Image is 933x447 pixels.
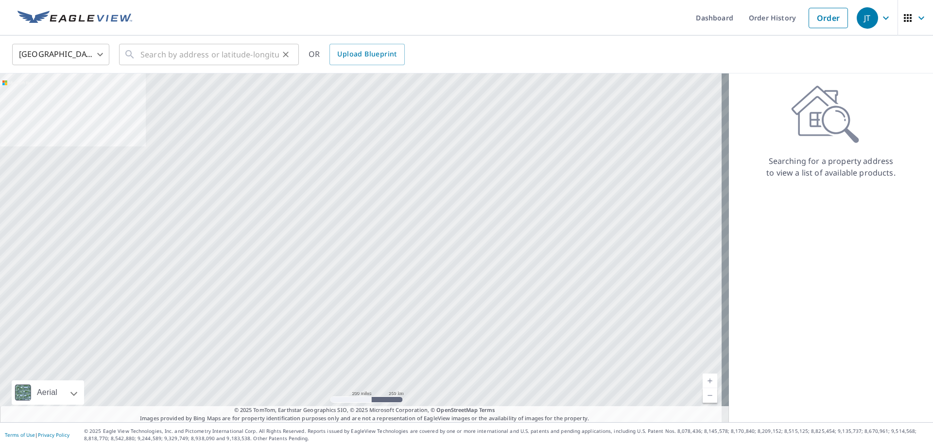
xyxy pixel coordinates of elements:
a: Current Level 5, Zoom Out [703,388,717,403]
button: Clear [279,48,293,61]
a: Privacy Policy [38,431,69,438]
img: EV Logo [17,11,132,25]
a: Terms [479,406,495,413]
span: © 2025 TomTom, Earthstar Geographics SIO, © 2025 Microsoft Corporation, © [234,406,495,414]
span: Upload Blueprint [337,48,397,60]
div: [GEOGRAPHIC_DATA] [12,41,109,68]
div: JT [857,7,878,29]
p: Searching for a property address to view a list of available products. [766,155,896,179]
a: Upload Blueprint [329,44,404,65]
p: | [5,432,69,438]
a: OpenStreetMap [436,406,477,413]
input: Search by address or latitude-longitude [140,41,279,68]
a: Order [809,8,848,28]
div: Aerial [34,380,60,405]
a: Current Level 5, Zoom In [703,374,717,388]
p: © 2025 Eagle View Technologies, Inc. and Pictometry International Corp. All Rights Reserved. Repo... [84,428,928,442]
div: OR [309,44,405,65]
a: Terms of Use [5,431,35,438]
div: Aerial [12,380,84,405]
